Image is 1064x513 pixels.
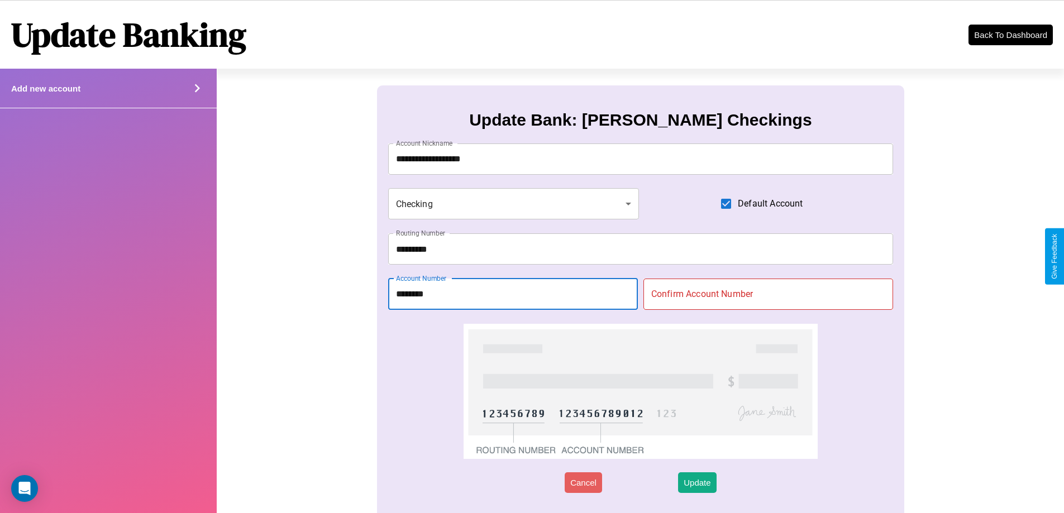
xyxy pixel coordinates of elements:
div: Open Intercom Messenger [11,475,38,502]
label: Account Number [396,274,446,283]
span: Default Account [738,197,803,210]
h3: Update Bank: [PERSON_NAME] Checkings [469,111,812,130]
img: check [464,324,817,459]
label: Routing Number [396,228,445,238]
h4: Add new account [11,84,80,93]
div: Give Feedback [1051,234,1058,279]
button: Cancel [565,472,602,493]
h1: Update Banking [11,12,246,57]
div: Checking [388,188,640,219]
button: Back To Dashboard [968,25,1053,45]
label: Account Nickname [396,138,453,148]
button: Update [678,472,716,493]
